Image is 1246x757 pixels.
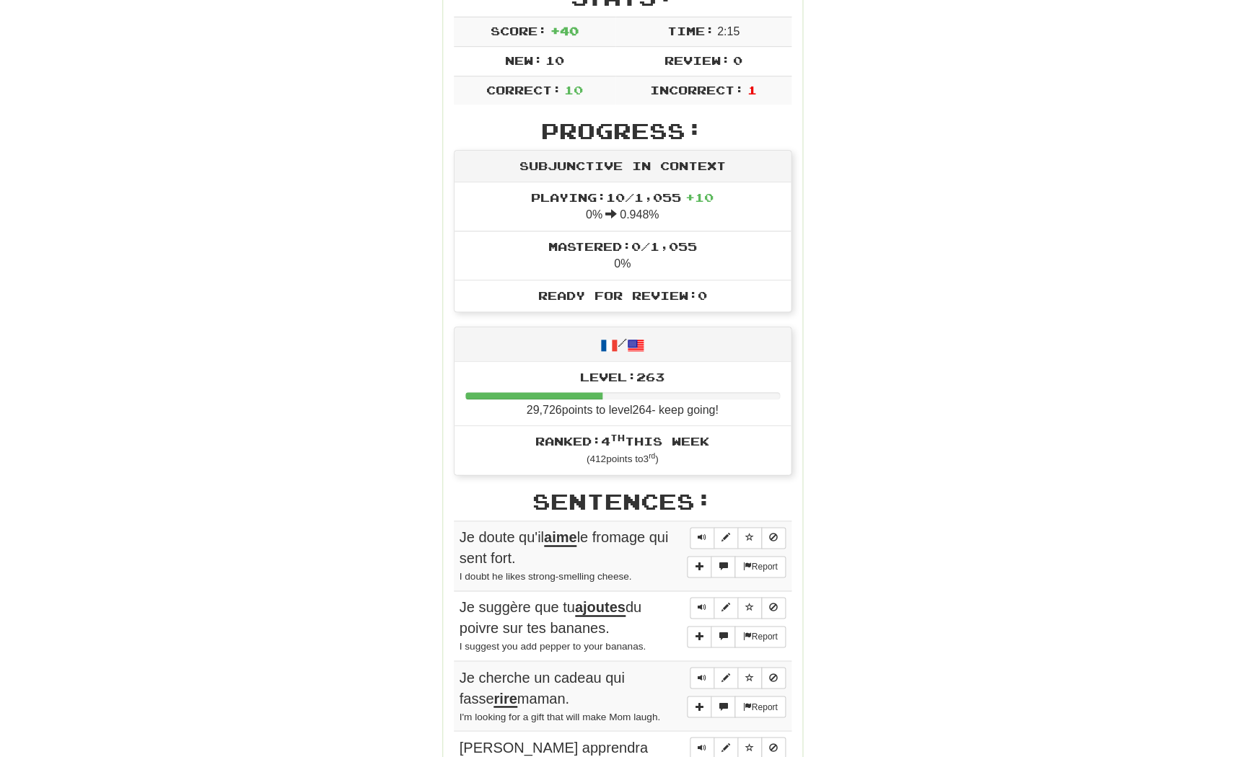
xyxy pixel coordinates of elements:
[690,667,715,689] button: Play sentence audio
[718,25,740,37] span: 2 : 15
[455,362,791,427] li: 29,726 points to level 264 - keep going!
[539,288,708,302] span: Ready for Review: 0
[690,527,715,549] button: Play sentence audio
[576,599,626,616] u: ajoutes
[735,696,786,717] button: Report
[738,527,763,549] button: Toggle favorite
[688,556,786,577] div: More sentence controls
[688,696,786,717] div: More sentence controls
[455,119,792,143] h2: Progress:
[546,53,565,67] span: 10
[734,53,743,67] span: 0
[738,667,763,689] button: Toggle favorite
[494,690,517,707] u: rire
[455,327,791,361] div: /
[455,490,792,513] h2: Sentences:
[714,667,739,689] button: Edit sentence
[455,151,791,182] div: Subjunctive in Context
[735,556,786,577] button: Report
[460,669,626,707] span: Je cherche un cadeau qui fasse maman.
[747,83,757,97] span: 1
[735,626,786,647] button: Report
[550,24,579,37] span: + 40
[532,190,714,204] span: Playing: 10 / 1,055
[690,667,786,689] div: Sentence controls
[549,239,698,253] span: Mastered: 0 / 1,055
[649,452,656,460] sup: rd
[455,182,791,231] li: 0% 0.948%
[587,453,659,464] small: ( 412 points to 3 )
[690,597,786,619] div: Sentence controls
[688,556,712,577] button: Add sentence to collection
[714,527,739,549] button: Edit sentence
[651,83,745,97] span: Incorrect:
[688,696,712,717] button: Add sentence to collection
[460,529,670,566] span: Je doute qu'il le fromage qui sent fort.
[460,711,661,722] small: I'm looking for a gift that will make Mom laugh.
[460,571,633,582] small: I doubt he likes strong-smelling cheese.
[688,626,786,647] div: More sentence controls
[545,529,578,546] u: aime
[686,190,714,204] span: + 10
[565,83,584,97] span: 10
[505,53,543,67] span: New:
[460,599,642,636] span: Je suggère que tu du poivre sur tes bananes.
[762,667,786,689] button: Toggle ignore
[455,231,791,280] li: 0%
[667,24,714,37] span: Time:
[664,53,730,67] span: Review:
[688,626,712,647] button: Add sentence to collection
[714,597,739,619] button: Edit sentence
[460,641,646,652] small: I suggest you add pepper to your bananas.
[762,597,786,619] button: Toggle ignore
[690,597,715,619] button: Play sentence audio
[536,434,710,448] span: Ranked: 4 this week
[486,83,561,97] span: Correct:
[491,24,548,37] span: Score:
[611,433,626,443] sup: th
[581,370,665,384] span: Level: 263
[762,527,786,549] button: Toggle ignore
[738,597,763,619] button: Toggle favorite
[690,527,786,549] div: Sentence controls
